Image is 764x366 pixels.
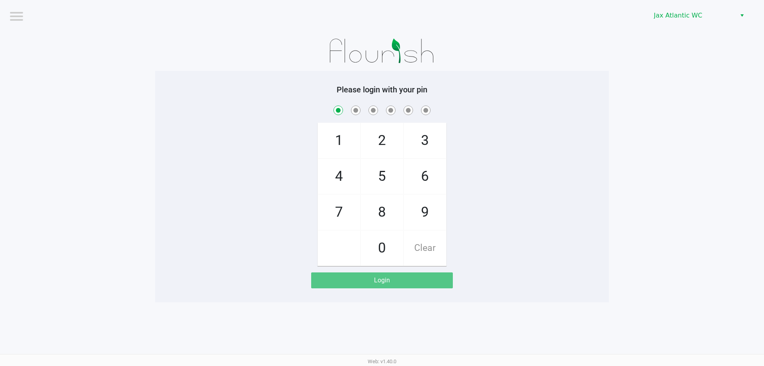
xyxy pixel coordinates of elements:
[361,159,403,194] span: 5
[404,159,446,194] span: 6
[318,123,360,158] span: 1
[361,195,403,230] span: 8
[318,159,360,194] span: 4
[404,123,446,158] span: 3
[404,231,446,266] span: Clear
[404,195,446,230] span: 9
[654,11,731,20] span: Jax Atlantic WC
[318,195,360,230] span: 7
[736,8,748,23] button: Select
[161,85,603,94] h5: Please login with your pin
[368,358,396,364] span: Web: v1.40.0
[361,231,403,266] span: 0
[361,123,403,158] span: 2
